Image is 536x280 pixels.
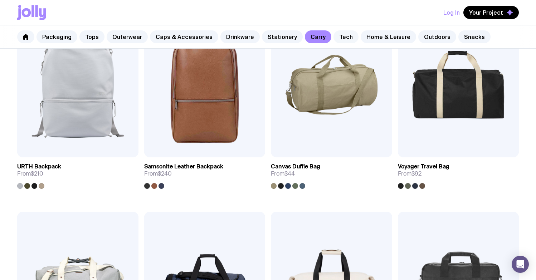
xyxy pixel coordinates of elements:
a: Carry [305,30,331,43]
div: Open Intercom Messenger [512,256,529,273]
a: Tech [333,30,359,43]
button: Your Project [463,6,519,19]
span: From [17,170,43,177]
span: $92 [411,170,422,177]
h3: Canvas Duffle Bag [271,163,320,170]
a: Snacks [458,30,491,43]
h3: URTH Backpack [17,163,61,170]
a: Home & Leisure [361,30,416,43]
a: URTH BackpackFrom$210 [17,157,138,189]
a: Voyager Travel BagFrom$92 [398,157,519,189]
h3: Voyager Travel Bag [398,163,449,170]
span: $210 [31,170,43,177]
a: Packaging [36,30,77,43]
a: Drinkware [220,30,260,43]
a: Outerwear [107,30,148,43]
button: Log In [443,6,460,19]
a: Canvas Duffle BagFrom$44 [271,157,392,189]
a: Samsonite Leather BackpackFrom$240 [144,157,265,189]
span: From [398,170,422,177]
a: Tops [79,30,104,43]
span: $44 [284,170,295,177]
a: Caps & Accessories [150,30,218,43]
span: Your Project [469,9,503,16]
h3: Samsonite Leather Backpack [144,163,223,170]
span: $240 [158,170,172,177]
span: From [144,170,172,177]
span: From [271,170,295,177]
a: Outdoors [418,30,456,43]
a: Stationery [262,30,303,43]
